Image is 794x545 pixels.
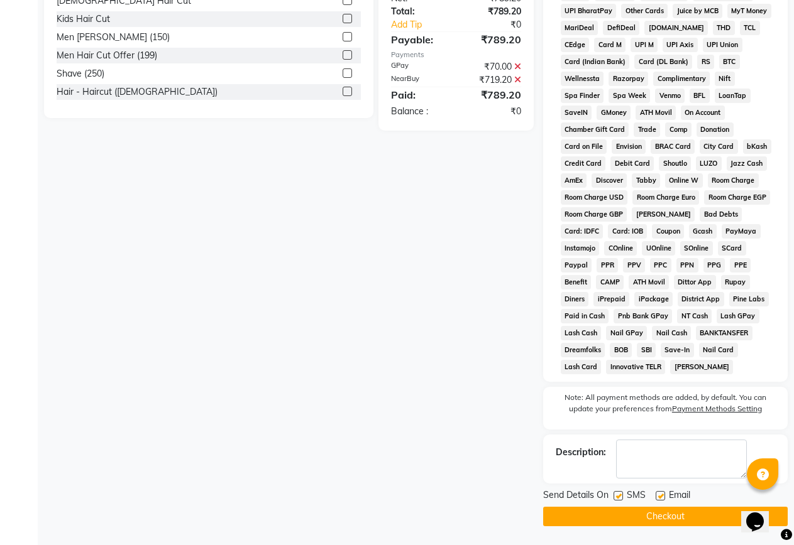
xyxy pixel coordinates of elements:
div: Men [PERSON_NAME] (150) [57,31,170,44]
span: Send Details On [543,488,609,504]
span: Trade [634,122,660,137]
span: SOnline [680,241,713,256]
span: iPackage [634,292,673,306]
span: Donation [697,122,734,137]
span: SaveIN [561,105,592,120]
span: Card: IDFC [561,224,604,239]
span: Lash Cash [561,326,602,340]
span: BANKTANSFER [696,326,753,340]
span: LUZO [696,156,722,171]
span: District App [678,292,724,306]
span: Tabby [632,173,660,188]
button: Checkout [543,507,788,526]
span: Envision [612,139,646,154]
div: Balance : [382,105,456,118]
span: Paid in Cash [561,309,609,323]
span: Coupon [652,224,684,239]
span: Card (Indian Bank) [561,55,630,69]
span: Credit Card [561,156,606,171]
span: Room Charge EGP [704,190,770,205]
span: Chamber Gift Card [561,122,629,137]
span: UOnline [642,241,675,256]
span: NT Cash [677,309,712,323]
span: BFL [690,89,710,103]
label: Note: All payment methods are added, by default. You can update your preferences from [556,392,775,419]
div: Description: [556,446,606,459]
span: Jazz Cash [727,156,767,171]
div: Hair - Haircut ([DEMOGRAPHIC_DATA]) [57,85,218,99]
span: Spa Finder [561,89,604,103]
span: Dreamfolks [561,343,605,357]
div: ₹719.20 [456,73,530,87]
span: PPC [650,258,671,272]
span: PayMaya [722,224,761,239]
span: On Account [681,105,725,120]
span: CAMP [596,275,624,289]
span: Venmo [655,89,685,103]
span: Complimentary [653,72,710,86]
span: [PERSON_NAME] [670,360,733,374]
div: Payable: [382,32,456,47]
span: THD [713,21,735,35]
span: BRAC Card [651,139,695,154]
span: LoanTap [715,89,751,103]
span: Lash GPay [717,309,759,323]
span: Debit Card [610,156,654,171]
a: Add Tip [382,18,468,31]
div: Payments [391,50,521,60]
div: ₹789.20 [456,32,530,47]
span: Nail Cash [652,326,691,340]
div: Men Hair Cut Offer (199) [57,49,157,62]
span: Spa Week [609,89,650,103]
span: DefiDeal [603,21,639,35]
span: COnline [604,241,637,256]
span: Dittor App [674,275,716,289]
span: RS [697,55,714,69]
span: Room Charge GBP [561,207,627,222]
span: [DOMAIN_NAME] [644,21,708,35]
span: Room Charge USD [561,190,628,205]
div: Kids Hair Cut [57,13,110,26]
span: UPI M [631,38,658,52]
span: Card: IOB [608,224,647,239]
span: Online W [665,173,703,188]
div: Paid: [382,87,456,102]
span: Email [669,488,690,504]
span: Room Charge [708,173,759,188]
span: Nail Card [699,343,738,357]
span: Wellnessta [561,72,604,86]
div: Total: [382,5,456,18]
span: Comp [665,122,692,137]
span: PPN [676,258,698,272]
label: Payment Methods Setting [672,403,762,414]
span: Card M [594,38,626,52]
span: City Card [700,139,738,154]
div: ₹789.20 [456,5,530,18]
span: Lash Card [561,360,602,374]
div: ₹0 [456,105,530,118]
span: Shoutlo [659,156,691,171]
span: BOB [610,343,632,357]
span: Instamojo [561,241,600,256]
span: Nail GPay [606,326,647,340]
span: BTC [719,55,740,69]
span: Paypal [561,258,592,272]
span: PPG [703,258,725,272]
span: UPI Union [703,38,742,52]
span: UPI Axis [663,38,698,52]
span: Pnb Bank GPay [614,309,672,323]
span: SBI [637,343,656,357]
div: ₹789.20 [456,87,530,102]
span: Pine Labs [729,292,769,306]
span: TCL [740,21,760,35]
div: GPay [382,60,456,73]
span: PPR [597,258,618,272]
span: Bad Debts [700,207,742,222]
span: Save-In [661,343,694,357]
span: CEdge [561,38,590,52]
div: NearBuy [382,73,456,87]
span: [PERSON_NAME] [632,207,695,222]
span: AmEx [561,173,587,188]
span: ATH Movil [629,275,669,289]
div: ₹0 [468,18,531,31]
